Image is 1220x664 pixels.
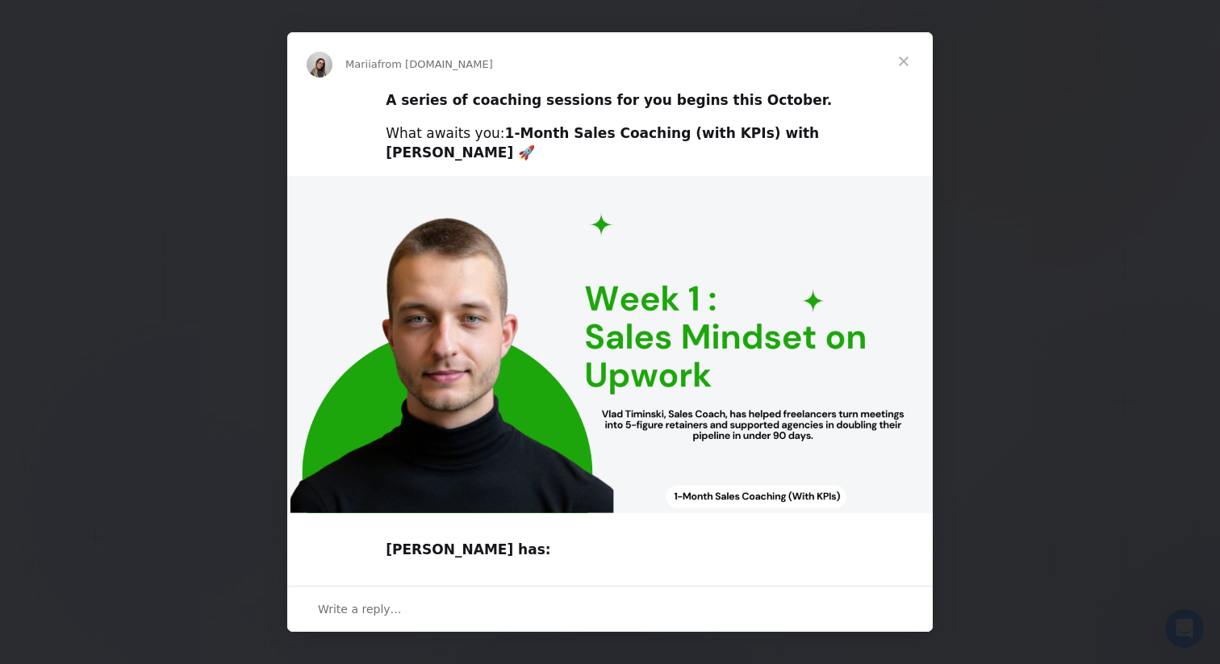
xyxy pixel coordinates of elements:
[287,586,933,632] div: Open conversation and reply
[386,541,550,558] b: [PERSON_NAME] has:
[386,125,819,161] b: 1-Month Sales Coaching (with KPIs) with [PERSON_NAME] 🚀
[307,52,332,77] img: Profile image for Mariia
[386,124,834,163] div: What awaits you:
[378,58,493,70] span: from [DOMAIN_NAME]
[875,32,933,90] span: Close
[345,58,378,70] span: Mariia
[318,599,402,620] span: Write a reply…
[386,92,832,108] b: A series of coaching sessions for you begins this October.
